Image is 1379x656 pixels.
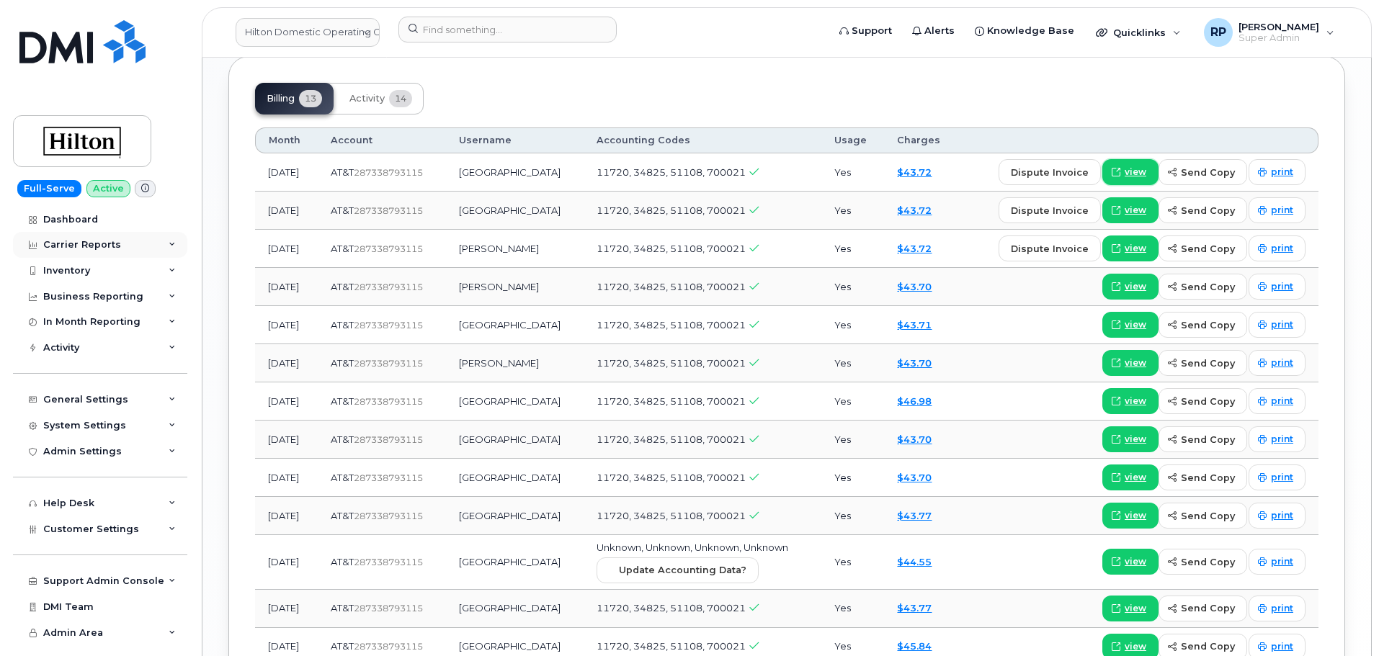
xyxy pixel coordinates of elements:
a: $46.98 [897,395,932,407]
button: dispute invoice [999,159,1101,185]
span: send copy [1181,471,1235,485]
a: print [1249,596,1306,621]
span: view [1125,204,1146,217]
td: Yes [821,421,884,459]
span: send copy [1181,601,1235,615]
td: [GEOGRAPHIC_DATA] [446,535,584,590]
a: view [1102,350,1159,376]
td: Yes [821,153,884,192]
span: view [1125,280,1146,293]
td: [GEOGRAPHIC_DATA] [446,306,584,344]
td: [DATE] [255,268,318,306]
span: print [1271,395,1293,408]
span: send copy [1181,318,1235,332]
span: 11720, 34825, 51108, 700021 [597,510,746,521]
span: print [1271,166,1293,179]
span: 14 [389,90,412,107]
span: send copy [1181,356,1235,370]
td: Yes [821,535,884,590]
td: Yes [821,459,884,497]
span: send copy [1181,280,1235,294]
th: Accounting Codes [584,127,821,153]
span: dispute invoice [1011,166,1089,179]
td: [DATE] [255,382,318,421]
span: view [1125,166,1146,179]
a: $45.84 [897,640,932,652]
a: print [1249,312,1306,338]
button: send copy [1159,503,1247,529]
button: send copy [1159,197,1247,223]
span: Alerts [924,24,955,38]
a: print [1249,464,1306,490]
span: view [1125,356,1146,369]
span: 11720, 34825, 51108, 700021 [597,395,746,407]
span: AT&T [331,166,354,178]
a: view [1102,197,1159,223]
span: AT&T [331,556,354,567]
td: [DATE] [255,230,318,268]
span: send copy [1181,204,1235,217]
a: $43.72 [897,205,932,216]
th: Charges [884,127,959,153]
a: print [1249,426,1306,452]
td: [DATE] [255,421,318,459]
span: 11720, 34825, 51108, 700021 [597,357,746,369]
span: dispute invoice [1011,242,1089,256]
iframe: Messenger Launcher [1316,593,1368,645]
span: send copy [1181,395,1235,408]
span: view [1125,433,1146,446]
span: send copy [1181,242,1235,256]
td: [PERSON_NAME] [446,344,584,382]
a: print [1249,503,1306,529]
a: $43.71 [897,319,932,331]
div: Quicklinks [1086,18,1191,47]
span: 287338793115 [354,282,423,292]
span: Quicklinks [1113,27,1166,38]
td: [DATE] [255,535,318,590]
a: print [1249,197,1306,223]
td: [DATE] [255,590,318,628]
span: print [1271,318,1293,331]
span: AT&T [331,319,354,331]
span: send copy [1181,433,1235,446]
td: [DATE] [255,153,318,192]
span: print [1271,433,1293,446]
span: 11720, 34825, 51108, 700021 [597,640,746,652]
a: $43.70 [897,472,932,483]
a: view [1102,503,1159,529]
td: [GEOGRAPHIC_DATA] [446,421,584,459]
span: print [1271,242,1293,255]
th: Username [446,127,584,153]
span: view [1125,242,1146,255]
div: Ryan Partack [1194,18,1344,47]
span: Unknown, Unknown, Unknown, Unknown [597,542,788,553]
span: AT&T [331,243,354,254]
span: view [1125,509,1146,522]
a: $43.77 [897,510,932,521]
th: Month [255,127,318,153]
button: send copy [1159,596,1247,621]
a: view [1102,549,1159,575]
td: Yes [821,268,884,306]
button: Update Accounting Data? [597,557,759,583]
span: view [1125,471,1146,484]
span: send copy [1181,639,1235,653]
td: [GEOGRAPHIC_DATA] [446,590,584,628]
span: 11720, 34825, 51108, 700021 [597,166,746,178]
span: 11720, 34825, 51108, 700021 [597,319,746,331]
span: 287338793115 [354,243,423,254]
a: view [1102,426,1159,452]
span: 287338793115 [354,472,423,483]
span: send copy [1181,509,1235,523]
button: dispute invoice [999,235,1101,261]
span: view [1125,318,1146,331]
a: view [1102,274,1159,300]
span: 287338793115 [354,358,423,369]
span: AT&T [331,205,354,216]
span: 287338793115 [354,320,423,331]
td: [GEOGRAPHIC_DATA] [446,192,584,230]
span: Support [852,24,892,38]
a: $43.77 [897,602,932,614]
button: send copy [1159,549,1247,575]
td: Yes [821,230,884,268]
